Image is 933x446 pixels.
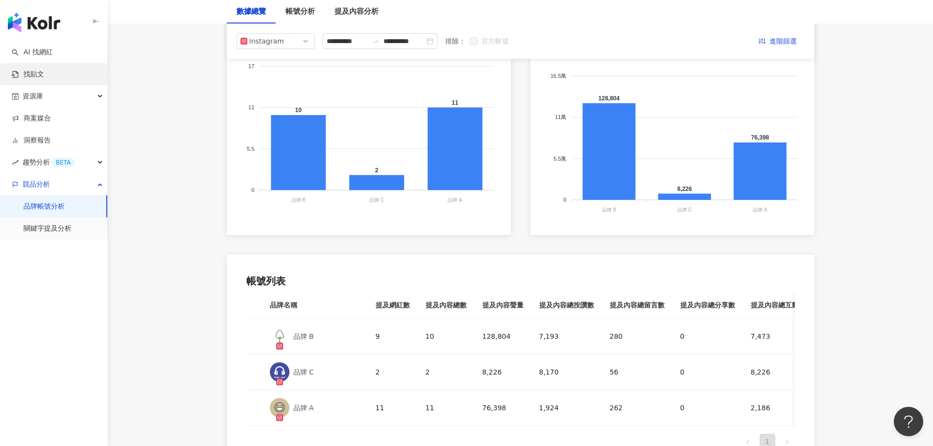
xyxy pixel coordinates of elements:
a: searchAI 找網紅 [12,47,53,57]
div: 1,924 [539,402,594,413]
span: right [784,439,790,445]
img: KOL Avatar [270,327,289,346]
img: KOL Avatar [270,398,289,418]
a: 品牌帳號分析 [24,202,65,211]
tspan: 品牌 A [753,207,767,212]
div: 76,398 [482,402,524,413]
tspan: 品牌 C [369,198,384,203]
span: rise [12,159,19,166]
tspan: 17 [248,63,254,69]
div: 11 [426,402,467,413]
div: 9 [376,331,410,342]
tspan: 品牌 A [448,198,462,203]
tspan: 品牌 B [291,198,306,203]
label: 排除 ： [445,36,466,47]
tspan: 品牌 B [601,207,616,212]
th: 提及內容聲量 [475,292,531,319]
th: 提及內容總按讚數 [531,292,602,319]
img: logo [8,13,60,32]
div: 品牌 A [293,402,314,413]
div: 11 [376,402,410,413]
div: 帳號分析 [286,6,315,18]
span: 進階篩選 [769,34,797,49]
div: 7,473 [751,331,806,342]
span: to [372,37,380,45]
span: left [745,439,751,445]
th: 提及網紅數 [368,292,418,319]
a: 商案媒合 [12,114,51,123]
div: 8,226 [751,367,806,377]
span: 官方帳號 [478,36,513,47]
a: 找貼文 [12,70,44,79]
div: 2 [376,367,410,377]
tspan: 11 [248,105,254,111]
button: 進階篩選 [751,33,805,49]
a: 關鍵字提及分析 [24,224,72,234]
div: 數據總覽 [237,6,266,18]
th: 提及內容總互動數 [743,292,813,319]
tspan: 5.5 [247,146,254,152]
div: BETA [52,158,74,167]
tspan: 5.5萬 [553,156,566,162]
div: 0 [680,367,735,377]
div: 0 [680,402,735,413]
div: 2 [426,367,467,377]
tspan: 0 [563,197,566,203]
div: Instagram [249,34,281,48]
tspan: 16.5萬 [550,73,566,79]
div: 品牌 B [293,331,314,342]
div: 品牌 C [293,367,314,377]
div: 10 [426,331,467,342]
th: 品牌名稱 [262,292,368,319]
div: 280 [610,331,665,342]
tspan: 0 [251,187,254,193]
div: 提及內容分析 [335,6,379,18]
span: 趨勢分析 [23,151,74,173]
tspan: 品牌 C [677,207,692,212]
img: KOL Avatar [270,362,289,382]
div: 8,226 [482,367,524,377]
th: 提及內容總留言數 [602,292,672,319]
div: 2,186 [751,402,806,413]
th: 提及內容總數 [418,292,475,319]
div: 128,804 [482,331,524,342]
span: 競品分析 [23,173,50,195]
div: 8,170 [539,367,594,377]
div: 0 [680,331,735,342]
div: 帳號列表 [246,274,795,288]
span: swap-right [372,37,380,45]
span: 資源庫 [23,85,43,107]
th: 提及內容總分享數 [672,292,743,319]
a: 洞察報告 [12,136,51,145]
div: 56 [610,367,665,377]
div: 262 [610,402,665,413]
div: 7,193 [539,331,594,342]
tspan: 11萬 [555,114,566,120]
iframe: Help Scout Beacon - Open [894,407,923,436]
